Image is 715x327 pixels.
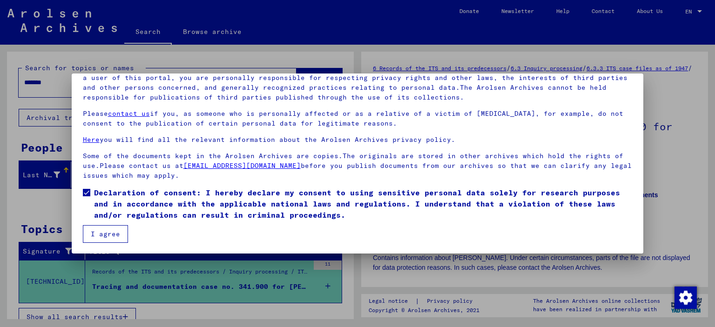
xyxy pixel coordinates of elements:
[83,225,128,243] button: I agree
[83,135,100,144] a: Here
[94,187,633,220] span: Declaration of consent: I hereby declare my consent to using sensitive personal data solely for r...
[108,109,150,118] a: contact us
[674,286,696,308] div: Change consent
[675,287,697,309] img: Change consent
[83,151,633,180] p: Some of the documents kept in the Arolsen Archives are copies.The originals are stored in other a...
[83,63,633,102] p: Please note that this portal on victims of Nazi [MEDICAL_DATA] contains sensitive data on identif...
[183,161,301,170] a: [EMAIL_ADDRESS][DOMAIN_NAME]
[83,109,633,128] p: Please if you, as someone who is personally affected or as a relative of a victim of [MEDICAL_DAT...
[83,135,633,145] p: you will find all the relevant information about the Arolsen Archives privacy policy.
